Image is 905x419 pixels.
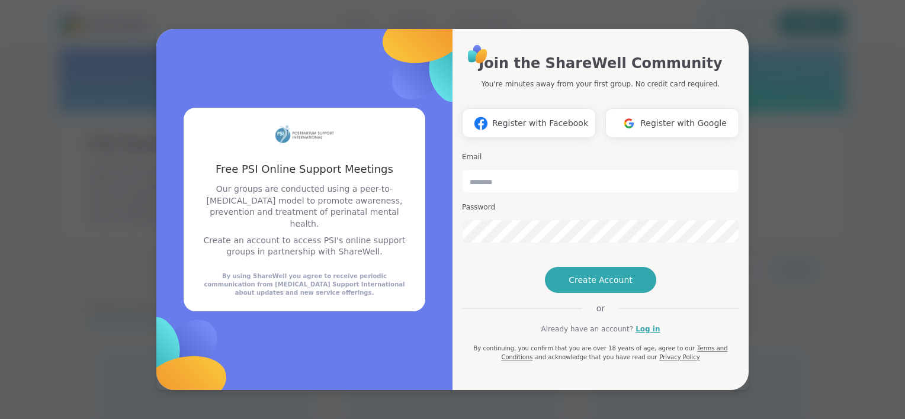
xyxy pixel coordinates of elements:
h1: Join the ShareWell Community [479,53,722,74]
span: Already have an account? [541,324,633,334]
h3: Password [462,202,739,212]
img: ShareWell Logomark [470,112,492,134]
a: Terms and Conditions [501,345,727,360]
p: Our groups are conducted using a peer-to-[MEDICAL_DATA] model to promote awareness, prevention an... [198,183,411,230]
button: Create Account [545,267,656,293]
a: Log in [636,324,660,334]
span: Register with Facebook [492,117,588,130]
h3: Email [462,152,739,162]
span: By continuing, you confirm that you are over 18 years of age, agree to our [473,345,695,352]
span: Create Account [569,274,633,286]
img: partner logo [275,122,334,147]
p: You're minutes away from your first group. No credit card required. [482,79,720,89]
img: ShareWell Logomark [618,112,640,134]
span: or [582,302,619,314]
button: Register with Facebook [462,108,596,138]
span: and acknowledge that you have read our [535,354,657,360]
h3: Free PSI Online Support Meetings [198,162,411,176]
span: Register with Google [640,117,727,130]
div: By using ShareWell you agree to receive periodic communication from [MEDICAL_DATA] Support Intern... [198,272,411,297]
img: ShareWell Logo [464,41,491,67]
a: Privacy Policy [659,354,699,360]
p: Create an account to access PSI's online support groups in partnership with ShareWell. [198,235,411,258]
button: Register with Google [605,108,739,138]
